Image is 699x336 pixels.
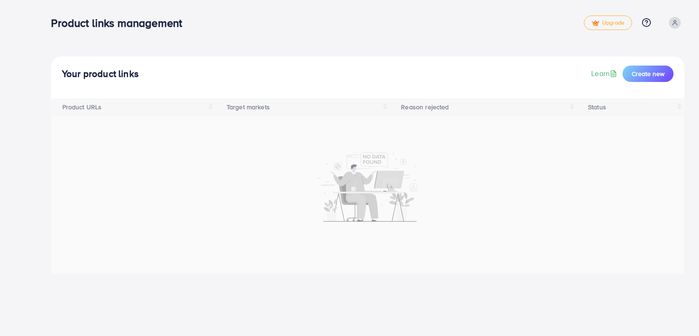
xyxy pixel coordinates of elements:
[51,16,189,30] h3: Product links management
[592,20,624,26] span: Upgrade
[62,68,139,80] h4: Your product links
[623,66,674,82] button: Create new
[592,20,599,26] img: tick
[591,68,619,79] a: Learn
[632,69,664,78] span: Create new
[584,15,632,30] a: tickUpgrade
